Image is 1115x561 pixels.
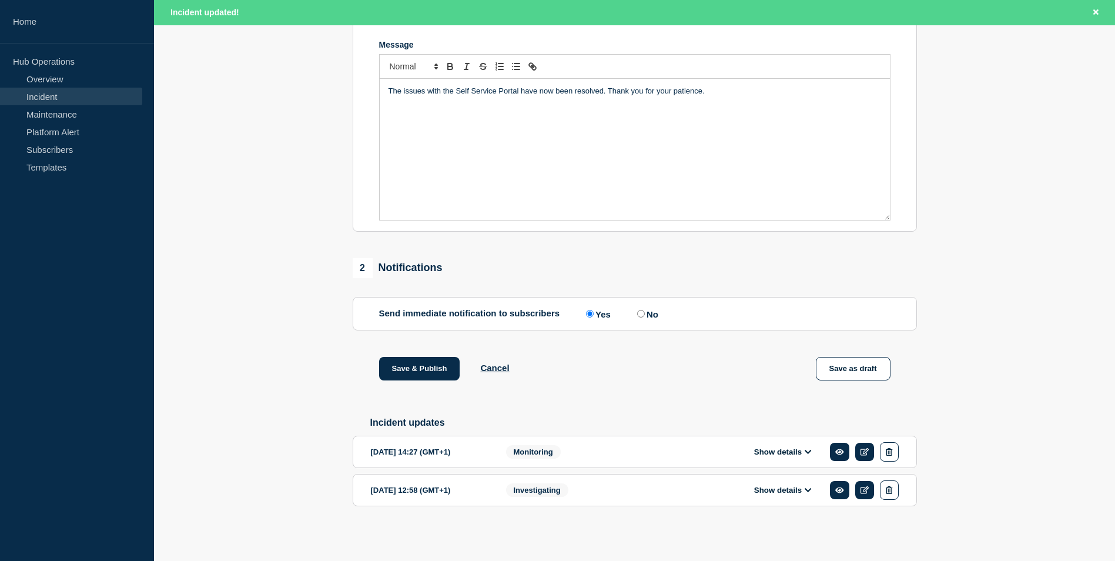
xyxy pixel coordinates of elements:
[506,483,568,497] span: Investigating
[370,418,917,428] h2: Incident updates
[389,86,881,96] p: The issues with the Self Service Portal have now been resolved. Thank you for your patience.
[475,59,491,74] button: Toggle strikethrough text
[637,310,645,318] input: No
[508,59,524,74] button: Toggle bulleted list
[524,59,541,74] button: Toggle link
[371,480,488,500] div: [DATE] 12:58 (GMT+1)
[751,485,815,495] button: Show details
[816,357,890,380] button: Save as draft
[506,445,561,459] span: Monitoring
[586,310,594,318] input: Yes
[353,258,443,278] div: Notifications
[491,59,508,74] button: Toggle ordered list
[480,363,509,373] button: Cancel
[353,258,373,278] span: 2
[371,442,488,462] div: [DATE] 14:27 (GMT+1)
[384,59,442,74] span: Font size
[380,79,890,220] div: Message
[634,308,658,319] label: No
[379,308,560,319] p: Send immediate notification to subscribers
[442,59,458,74] button: Toggle bold text
[379,357,460,380] button: Save & Publish
[751,447,815,457] button: Show details
[379,40,890,49] div: Message
[583,308,611,319] label: Yes
[170,8,239,17] span: Incident updated!
[458,59,475,74] button: Toggle italic text
[1089,6,1103,19] button: Close banner
[379,308,890,319] div: Send immediate notification to subscribers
